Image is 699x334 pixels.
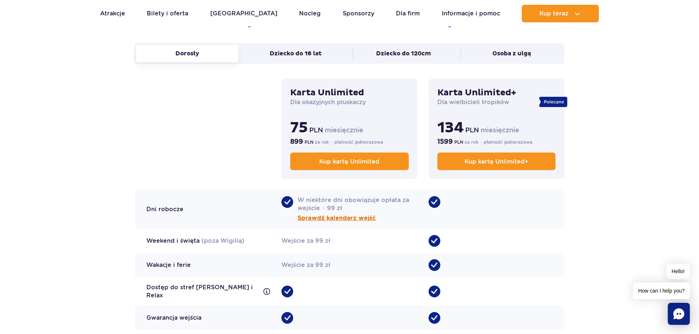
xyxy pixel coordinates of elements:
[299,5,321,22] a: Nocleg
[281,312,293,324] span: •
[281,286,293,297] span: •
[298,196,417,223] span: W niektóre dni obowiązuje opłata za wejście − 99 zł
[298,214,376,223] button: Sprawdź kalendarz wejść
[633,282,690,299] span: How can I help you?
[429,196,440,208] span: •
[429,312,440,324] span: •
[437,119,556,137] p: miesięcznie
[429,235,440,247] span: •
[135,277,270,306] div: Dostęp do stref [PERSON_NAME] i Relax
[437,137,556,146] p: za rok − płatność jednorazowa
[343,5,374,22] a: Sponsorzy
[437,119,464,137] b: 134
[136,45,239,62] button: Dorosły
[290,153,408,170] a: Kup kartę Unlimited
[147,5,188,22] a: Bilety i oferta
[135,253,270,277] div: Wakacje i ferie
[135,190,270,229] div: Dni robocze
[290,137,408,146] p: za rok − płatność jednorazowa
[319,158,379,165] span: Kup kartę Unlimited
[539,10,568,17] span: Kup teraz
[309,126,323,135] span: PLN
[290,87,408,98] h3: Karta Unlimited
[429,259,440,271] span: •
[290,119,408,137] p: miesięcznie
[290,119,308,137] b: 75
[201,237,244,244] span: (poza Wigilią)
[100,5,125,22] a: Atrakcje
[135,306,270,330] div: Gwarancja wejścia
[146,237,244,245] div: Weekend i święta
[429,286,440,297] span: •
[281,253,417,277] div: Wejście za 99 zł
[281,229,417,253] div: Wejście za 99 zł
[353,45,455,62] button: Dziecko do 120cm
[437,137,453,146] b: 1599
[442,5,500,22] a: Informacje i pomoc
[281,196,293,208] span: •
[305,139,313,146] span: PLN
[668,303,690,325] div: Chat
[666,264,690,279] span: Hello!
[437,87,556,98] h3: Karta Unlimited+
[465,126,479,135] span: PLN
[244,45,347,62] button: Dziecko do 16 lat
[210,5,277,22] a: [GEOGRAPHIC_DATA]
[437,153,556,170] a: Kup kartę Unlimited+
[465,158,528,165] span: Kup kartę Unlimited+
[290,98,408,106] p: Dla okazyjnych pluskaczy
[290,137,303,146] b: 899
[454,139,463,146] span: PLN
[437,98,556,106] p: Dla wielbicieli tropików
[460,45,563,62] button: Osoba z ulgą
[522,5,599,22] button: Kup teraz
[396,5,420,22] a: Dla firm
